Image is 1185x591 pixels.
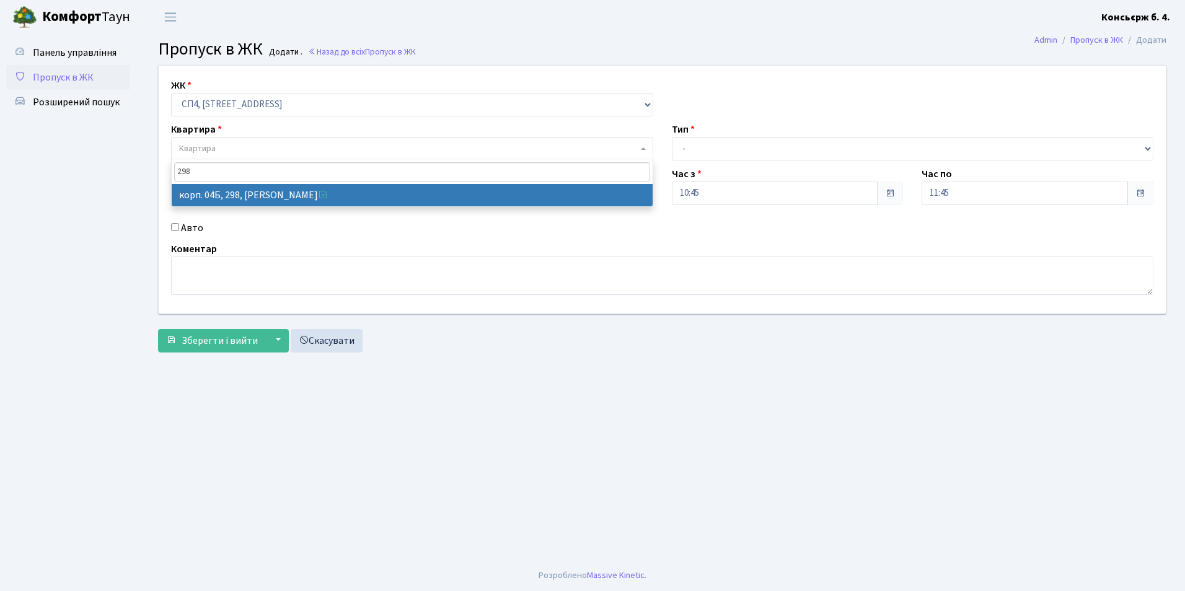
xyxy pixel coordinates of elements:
a: Панель управління [6,40,130,65]
a: Пропуск в ЖК [1070,33,1123,46]
label: Тип [672,122,695,137]
a: Admin [1034,33,1057,46]
label: Час по [922,167,952,182]
img: logo.png [12,5,37,30]
small: Додати . [267,47,302,58]
b: Комфорт [42,7,102,27]
label: Авто [181,221,203,235]
button: Зберегти і вийти [158,329,266,352]
span: Пропуск в ЖК [365,46,416,58]
div: Розроблено . [539,569,646,582]
span: Квартира [179,142,216,155]
a: Massive Kinetic [587,569,645,582]
label: Час з [672,167,702,182]
span: Розширений пошук [33,95,120,109]
button: Переключити навігацію [155,7,186,27]
label: Коментар [171,242,217,256]
span: Пропуск в ЖК [33,71,94,84]
nav: breadcrumb [1016,27,1185,53]
a: Скасувати [291,329,363,352]
label: Квартира [171,122,222,137]
span: Пропуск в ЖК [158,37,263,61]
label: ЖК [171,78,192,93]
a: Розширений пошук [6,90,130,115]
a: Пропуск в ЖК [6,65,130,90]
a: Назад до всіхПропуск в ЖК [308,46,416,58]
span: Таун [42,7,130,28]
a: Консьєрж б. 4. [1101,10,1170,25]
li: корп. 04Б, 298, [PERSON_NAME] [172,184,653,206]
li: Додати [1123,33,1166,47]
span: Панель управління [33,46,117,59]
span: Зберегти і вийти [182,334,258,348]
b: Консьєрж б. 4. [1101,11,1170,24]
